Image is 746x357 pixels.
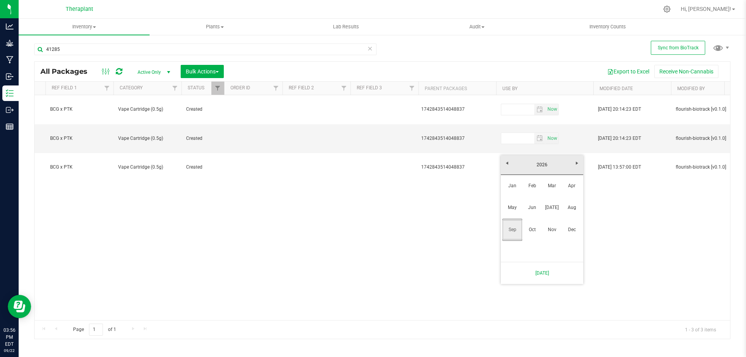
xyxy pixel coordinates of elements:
[186,135,220,142] span: Created
[502,220,522,240] a: Sep
[50,106,109,113] span: BCG x PTK
[676,135,744,142] span: flourish-biotrack [v0.1.0]
[600,86,633,91] a: Modified Date
[502,198,522,218] a: May
[34,44,376,55] input: Search Package ID, Item Name, SKU, Lot or Part Number...
[676,106,744,113] span: flourish-biotrack [v0.1.0]
[40,67,95,76] span: All Packages
[186,164,220,171] span: Created
[50,164,109,171] span: BCG x PTK
[118,164,177,171] span: Vape Cartridge (0.5g)
[150,23,280,30] span: Plants
[562,176,582,196] a: Apr
[338,82,350,95] a: Filter
[534,133,546,144] span: select
[3,348,15,354] p: 09/22
[542,198,562,218] a: [DATE]
[562,198,582,218] a: Aug
[522,176,542,196] a: Feb
[579,23,636,30] span: Inventory Counts
[150,19,281,35] a: Plants
[522,220,542,240] a: Oct
[571,157,583,169] a: Next
[186,106,220,113] span: Created
[681,6,731,12] span: Hi, [PERSON_NAME]!
[542,176,562,196] a: Mar
[6,89,14,97] inline-svg: Inventory
[281,19,411,35] a: Lab Results
[412,23,542,30] span: Audit
[357,85,382,91] a: Ref Field 3
[50,135,109,142] span: BCG x PTK
[534,104,546,115] span: select
[169,82,181,95] a: Filter
[6,106,14,114] inline-svg: Outbound
[651,41,705,55] button: Sync from BioTrack
[120,85,143,91] a: Category
[6,23,14,30] inline-svg: Analytics
[52,85,77,91] a: Ref Field 1
[89,324,103,336] input: 1
[676,164,744,171] span: flourish-biotrack [v0.1.0]
[6,56,14,64] inline-svg: Manufacturing
[542,19,673,35] a: Inventory Counts
[677,86,705,91] a: Modified By
[598,106,641,113] span: [DATE] 20:14:23 EDT
[562,220,582,240] a: Dec
[66,324,122,336] span: Page of 1
[654,65,718,78] button: Receive Non-Cannabis
[101,82,113,95] a: Filter
[66,6,93,12] span: Theraplant
[546,133,558,144] span: select
[8,295,31,318] iframe: Resource center
[19,23,150,30] span: Inventory
[211,82,224,95] a: Filter
[505,265,579,281] a: [DATE]
[546,104,559,115] span: Set Current date
[421,106,494,113] div: Value 1: 1742843514048837
[6,123,14,131] inline-svg: Reports
[421,164,494,171] div: Value 1: 1742843514048837
[186,68,219,75] span: Bulk Actions
[546,133,559,144] span: Set Current date
[230,85,250,91] a: Order Id
[6,73,14,80] inline-svg: Inbound
[6,39,14,47] inline-svg: Grow
[118,106,177,113] span: Vape Cartridge (0.5g)
[500,159,584,171] a: 2026
[679,324,722,335] span: 1 - 3 of 3 items
[502,86,518,91] a: Use By
[502,176,522,196] a: Jan
[421,135,494,142] div: Value 1: 1742843514048837
[522,198,542,218] a: Jun
[542,220,562,240] a: Nov
[598,135,641,142] span: [DATE] 20:14:23 EDT
[19,19,150,35] a: Inventory
[181,65,224,78] button: Bulk Actions
[118,135,177,142] span: Vape Cartridge (0.5g)
[598,164,641,171] span: [DATE] 13:57:00 EDT
[367,44,373,54] span: Clear
[411,19,542,35] a: Audit
[270,82,282,95] a: Filter
[322,23,370,30] span: Lab Results
[406,82,418,95] a: Filter
[418,82,496,95] th: Parent Packages
[289,85,314,91] a: Ref Field 2
[546,104,558,115] span: select
[188,85,204,91] a: Status
[658,45,699,51] span: Sync from BioTrack
[662,5,672,13] div: Manage settings
[602,65,654,78] button: Export to Excel
[501,157,513,169] a: Previous
[3,327,15,348] p: 03:56 PM EDT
